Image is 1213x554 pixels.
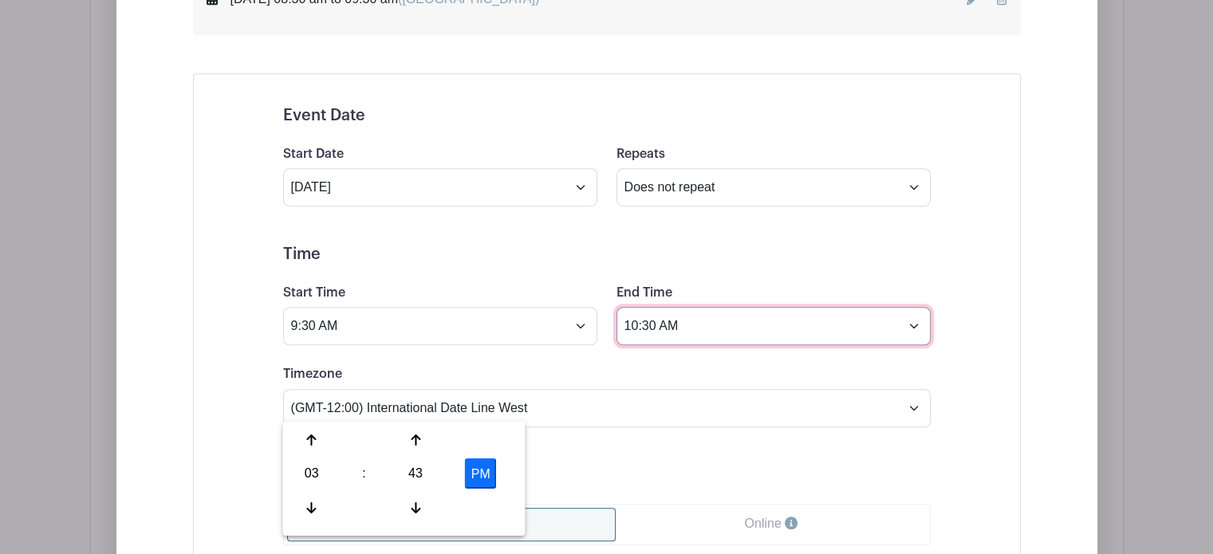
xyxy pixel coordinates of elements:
input: Select [283,168,597,206]
div: : [343,458,385,489]
label: Repeats [616,147,665,162]
div: Decrement Hour [286,492,337,522]
label: Start Time [283,285,345,301]
div: Decrement Minute [390,492,442,522]
button: PM [465,458,497,489]
label: End Time [616,285,672,301]
input: Select [283,307,597,345]
div: Pick Minute [390,458,442,489]
h5: Location [283,466,931,485]
input: Select [616,307,931,345]
div: Increment Hour [286,425,337,455]
label: Start Date [283,147,344,162]
h5: Time [283,245,931,264]
div: Pick Hour [286,458,337,489]
h5: Event Date [283,106,931,125]
label: Timezone [283,367,342,382]
div: Increment Minute [390,425,442,455]
a: Online [616,508,926,540]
